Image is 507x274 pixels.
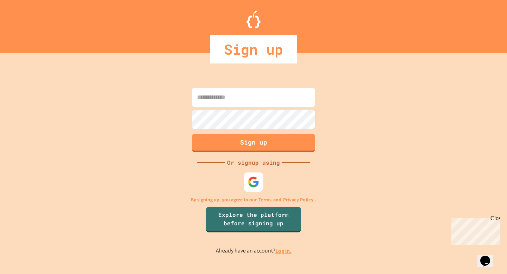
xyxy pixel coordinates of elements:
[248,176,259,188] img: google-icon.svg
[206,207,301,232] a: Explore the platform before signing up
[3,3,49,45] div: Chat with us now!Close
[283,196,313,203] a: Privacy Policy
[216,246,292,255] p: Already have an account?
[192,134,315,152] button: Sign up
[210,35,297,63] div: Sign up
[477,246,500,267] iframe: chat widget
[225,158,282,167] div: Or signup using
[275,247,292,255] a: Log in.
[258,196,271,203] a: Terms
[246,11,261,28] img: Logo.svg
[191,196,317,203] p: By signing up, you agree to our and .
[449,215,500,245] iframe: chat widget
